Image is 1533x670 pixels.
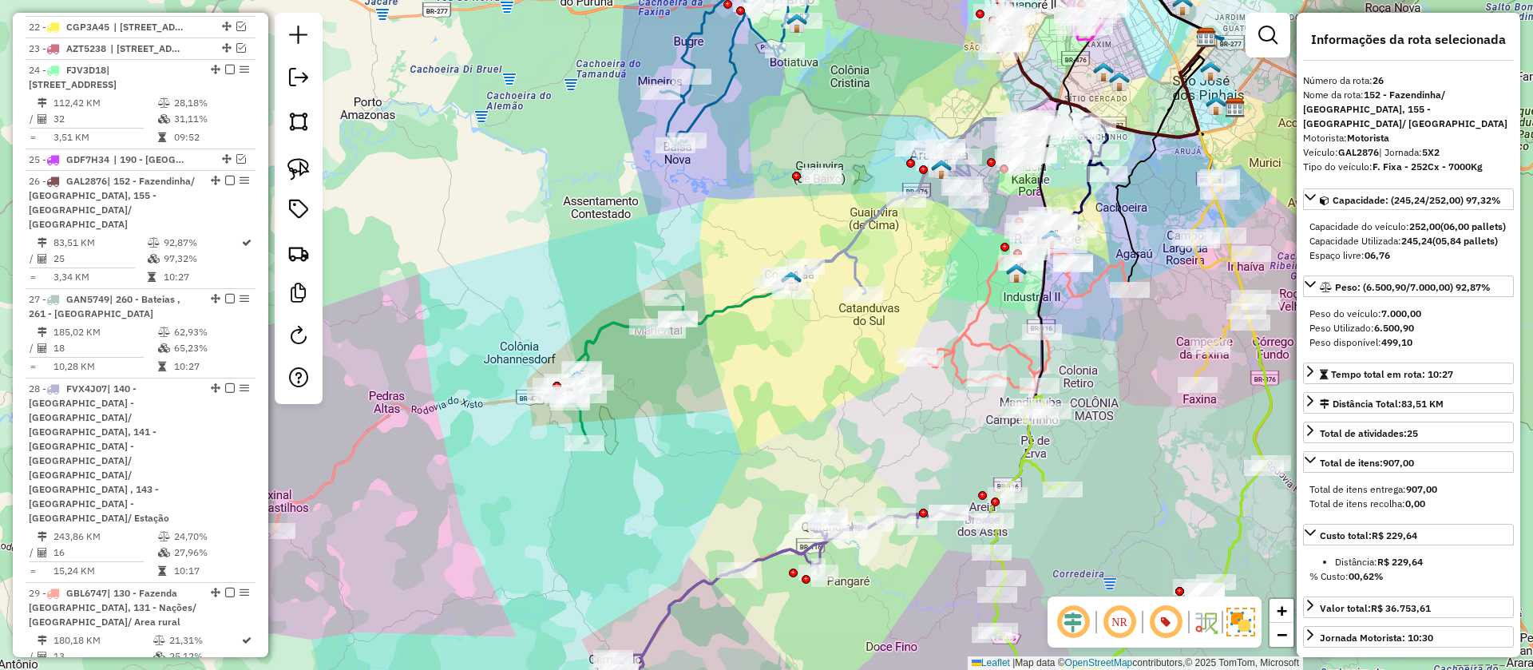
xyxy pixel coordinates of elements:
span: 27 - [29,293,180,319]
img: Fluxo de ruas [1193,609,1218,635]
div: Custo total:R$ 229,64 [1303,549,1514,590]
a: Criar modelo [283,277,315,313]
span: Peso do veículo: [1309,307,1421,319]
a: Reroteirizar Sessão [283,319,315,355]
strong: 499,10 [1381,336,1412,348]
em: Alterar sequência das rotas [211,294,220,303]
a: Peso: (6.500,90/7.000,00) 92,87% [1303,276,1514,297]
div: Distância Total: [1320,397,1444,411]
td: 25,12% [168,648,240,664]
em: Visualizar rota [236,154,246,164]
em: Finalizar rota [225,65,235,74]
em: Alterar sequência das rotas [222,22,232,31]
div: % Custo: [1309,569,1507,584]
em: Finalizar rota [225,176,235,185]
span: 181 - Campininha, 182 - Jardim Santa rosa , 183 - Quatro Barras [113,20,187,34]
strong: 245,24 [1401,235,1432,247]
i: Tempo total em rota [158,133,166,142]
em: Visualizar rota [236,43,246,53]
span: AZT5238 [66,42,106,54]
i: % de utilização do peso [158,327,170,337]
a: OpenStreetMap [1065,657,1133,668]
a: Capacidade: (245,24/252,00) 97,32% [1303,188,1514,210]
i: % de utilização do peso [158,98,170,108]
div: Veículo: [1303,145,1514,160]
i: Rota otimizada [242,238,252,248]
strong: 152 - Fazendinha/ [GEOGRAPHIC_DATA], 155 - [GEOGRAPHIC_DATA]/ [GEOGRAPHIC_DATA] [1303,89,1507,129]
div: Atividade não roteirizada - ESTEFANO HALUC 54154 [1173,579,1213,595]
img: Exibir/Ocultar setores [1226,608,1255,636]
img: Criar rota [287,242,310,264]
strong: 7.000,00 [1381,307,1421,319]
li: Distância: [1335,555,1507,569]
span: Capacidade: (245,24/252,00) 97,32% [1333,194,1501,206]
td: 32 [53,111,157,127]
span: | Jornada: [1379,146,1440,158]
div: Número da rota: [1303,73,1514,88]
a: Custo total:R$ 229,64 [1303,524,1514,545]
div: Total de itens: [1320,456,1414,470]
em: Alterar sequência das rotas [211,383,220,393]
td: 185,02 KM [53,324,157,340]
img: Fazenda Rio Grande [1041,229,1062,250]
a: Leaflet [972,657,1010,668]
div: Peso: (6.500,90/7.000,00) 92,87% [1303,300,1514,356]
span: Total de atividades: [1320,427,1418,439]
strong: 0,00 [1405,498,1425,509]
span: 24 - [29,64,117,90]
td: 31,11% [173,111,249,127]
a: Vincular Rótulos [283,193,315,229]
span: + [1277,601,1287,620]
em: Opções [240,383,249,393]
i: Tempo total em rota [148,272,156,282]
img: CDD SJ Pinhais [1225,97,1246,118]
td: 3,34 KM [53,269,147,285]
div: Atividade não roteirizada - SILMARA APARECIDA CA [1251,455,1291,471]
div: Atividade não roteirizada - BAR RIOLA [1196,574,1236,590]
em: Finalizar rota [225,588,235,597]
div: Total hectolitro: [1303,656,1514,670]
td: / [29,340,37,356]
i: % de utilização da cubagem [153,652,165,661]
td: 10:27 [173,359,249,375]
i: % de utilização do peso [153,636,165,645]
span: Ocultar deslocamento [1054,603,1092,641]
em: Opções [240,294,249,303]
i: Distância Total [38,327,47,337]
td: = [29,129,37,145]
td: 3,51 KM [53,129,157,145]
strong: GAL2876 [1338,146,1379,158]
td: 10,28 KM [53,359,157,375]
img: São Jose dos Pinhais [1206,95,1226,116]
div: Capacidade Utilizada: [1309,234,1507,248]
div: Motorista: [1303,131,1514,145]
td: = [29,269,37,285]
strong: 06,76 [1365,249,1390,261]
img: CDD Curitiba [1196,27,1217,48]
i: Total de Atividades [38,254,47,264]
a: Distância Total:83,51 KM [1303,392,1514,414]
div: Atividade não roteirizada - ANTONIO CARLOS MACHA [255,523,295,539]
td: 65,23% [173,340,249,356]
span: 28 - [29,383,169,524]
span: 22 - [29,21,109,33]
i: Tempo total em rota [158,566,166,576]
div: Atividade não roteirizada - MICHELI MILCHESKI e [1185,583,1225,599]
a: Zoom in [1270,599,1293,623]
span: | 260 - Bateias , 261 - [GEOGRAPHIC_DATA] [29,293,180,319]
i: Distância Total [38,532,47,541]
span: 26 - [29,175,195,230]
div: Capacidade: (245,24/252,00) 97,32% [1303,213,1514,269]
em: Alterar sequência das rotas [211,65,220,74]
i: Tempo total em rota [158,362,166,371]
strong: 25 [1407,427,1418,439]
span: GAL2876 [66,175,107,187]
td: 10:27 [163,269,240,285]
em: Visualizar rota [236,22,246,31]
img: Warecloud Pinheirinho I - XAXIM [1093,61,1114,82]
a: Criar rota [281,236,316,271]
i: Distância Total [38,98,47,108]
td: 24,70% [173,529,249,545]
em: Finalizar rota [225,383,235,393]
td: 27,96% [173,545,249,561]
